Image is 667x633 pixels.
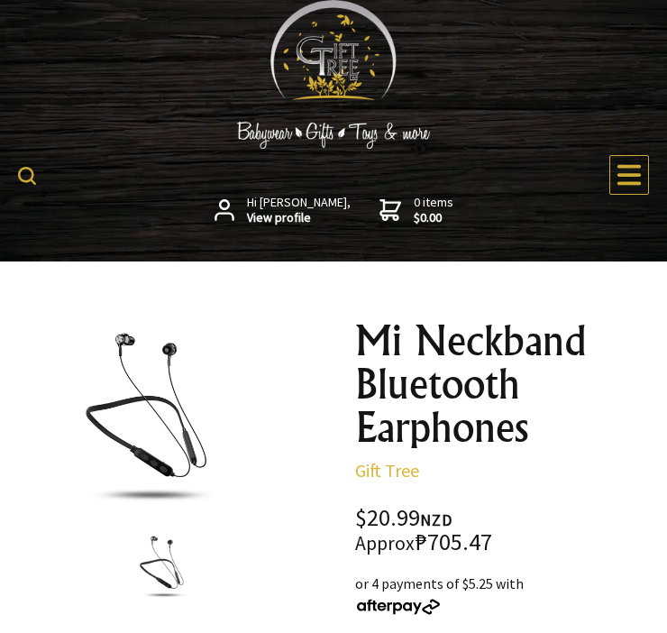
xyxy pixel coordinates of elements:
[18,167,36,185] img: product search
[420,509,452,530] span: NZD
[76,319,264,508] img: Mi Neckband Bluetooth Earphones
[355,459,419,482] a: Gift Tree
[247,195,351,226] span: Hi [PERSON_NAME],
[355,531,415,555] small: Approx
[414,194,453,226] span: 0 items
[414,210,453,226] strong: $0.00
[355,507,638,555] div: $20.99 ₱705.47
[136,531,205,600] img: Mi Neckband Bluetooth Earphones
[379,195,453,226] a: 0 items$0.00
[198,122,469,149] img: Babywear - Gifts - Toys & more
[355,319,638,449] h1: Mi Neckband Bluetooth Earphones
[247,210,351,226] strong: View profile
[355,573,638,616] div: or 4 payments of $5.25 with
[215,195,351,226] a: Hi [PERSON_NAME],View profile
[355,599,442,615] img: Afterpay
